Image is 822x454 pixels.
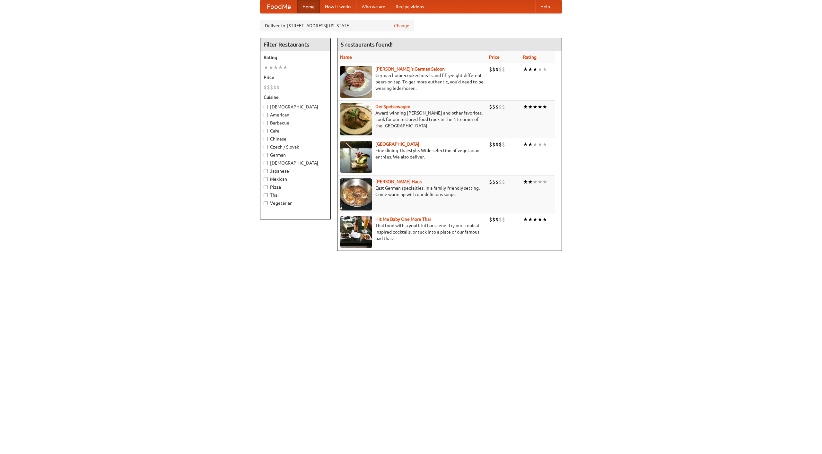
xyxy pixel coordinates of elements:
h4: Filter Restaurants [260,38,330,51]
label: American [264,112,327,118]
label: Pizza [264,184,327,190]
label: Japanese [264,168,327,174]
li: $ [273,84,276,91]
li: ★ [538,178,542,185]
li: $ [495,141,499,148]
input: German [264,153,268,157]
li: ★ [542,178,547,185]
li: $ [489,103,492,110]
li: $ [502,66,505,73]
li: $ [495,178,499,185]
li: $ [489,66,492,73]
input: Cafe [264,129,268,133]
label: Thai [264,192,327,198]
label: Czech / Slovak [264,144,327,150]
a: How it works [320,0,356,13]
li: ★ [528,103,533,110]
img: speisewagen.jpg [340,103,372,135]
p: East German specialties, in a family-friendly setting. Come warm up with our delicious soups. [340,185,484,198]
label: German [264,152,327,158]
li: ★ [538,141,542,148]
li: ★ [538,103,542,110]
li: $ [499,141,502,148]
h5: Cuisine [264,94,327,100]
li: $ [499,103,502,110]
li: ★ [533,178,538,185]
li: $ [264,84,267,91]
li: $ [495,103,499,110]
li: ★ [268,64,273,71]
p: German home-cooked meals and fifty-eight different beers on tap. To get more authentic, you'd nee... [340,72,484,91]
label: Vegetarian [264,200,327,206]
li: ★ [523,66,528,73]
li: $ [495,66,499,73]
li: $ [489,178,492,185]
li: $ [502,178,505,185]
li: ★ [273,64,278,71]
a: [GEOGRAPHIC_DATA] [375,141,419,147]
li: ★ [528,66,533,73]
b: [PERSON_NAME] Haus [375,179,422,184]
img: esthers.jpg [340,66,372,98]
ng-pluralize: 5 restaurants found! [341,41,393,47]
li: ★ [278,64,283,71]
li: ★ [542,66,547,73]
label: [DEMOGRAPHIC_DATA] [264,104,327,110]
a: Name [340,55,352,60]
input: Mexican [264,177,268,181]
li: ★ [528,216,533,223]
div: Deliver to: [STREET_ADDRESS][US_STATE] [260,20,414,31]
a: Rating [523,55,537,60]
li: $ [492,103,495,110]
label: [DEMOGRAPHIC_DATA] [264,160,327,166]
li: ★ [528,178,533,185]
li: ★ [523,178,528,185]
img: kohlhaus.jpg [340,178,372,210]
input: American [264,113,268,117]
li: $ [267,84,270,91]
input: Thai [264,193,268,197]
li: $ [502,216,505,223]
li: $ [492,216,495,223]
p: Fine dining Thai-style. Wide selection of vegetarian entrées. We also deliver. [340,147,484,160]
input: Japanese [264,169,268,173]
li: $ [276,84,280,91]
li: ★ [542,216,547,223]
li: $ [499,178,502,185]
input: Czech / Slovak [264,145,268,149]
a: Change [394,22,409,29]
a: Help [535,0,555,13]
li: ★ [538,216,542,223]
li: ★ [538,66,542,73]
li: $ [492,66,495,73]
li: ★ [533,66,538,73]
li: ★ [523,216,528,223]
li: ★ [528,141,533,148]
a: Recipe videos [390,0,429,13]
li: $ [499,216,502,223]
a: Der Speisewagen [375,104,410,109]
a: [PERSON_NAME]'s German Saloon [375,66,445,72]
a: Price [489,55,500,60]
li: ★ [523,141,528,148]
h5: Price [264,74,327,81]
img: babythai.jpg [340,216,372,248]
li: $ [502,141,505,148]
li: ★ [523,103,528,110]
label: Cafe [264,128,327,134]
label: Chinese [264,136,327,142]
img: satay.jpg [340,141,372,173]
li: $ [489,141,492,148]
a: Who we are [356,0,390,13]
li: $ [502,103,505,110]
b: Hit Me Baby One More Thai [375,217,431,222]
label: Mexican [264,176,327,182]
li: ★ [542,103,547,110]
li: ★ [533,141,538,148]
li: $ [495,216,499,223]
li: $ [492,178,495,185]
li: $ [499,66,502,73]
li: $ [489,216,492,223]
